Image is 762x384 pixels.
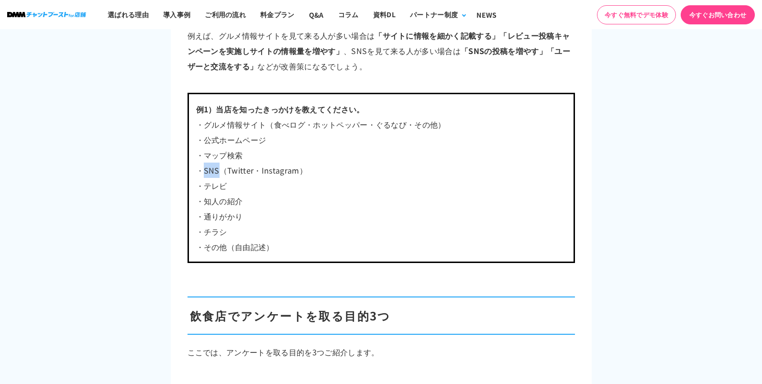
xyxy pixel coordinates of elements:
[188,296,575,335] h2: 飲食店でアンケートを取る目的3つ
[196,178,566,193] p: ・テレビ
[410,10,458,20] div: パートナー制度
[196,208,566,224] p: ・通りがかり
[196,239,566,254] p: ・その他（自由記述）
[196,147,566,163] p: ・マップ検索
[196,132,566,147] p: ・公式ホームページ
[681,5,755,24] a: 今すぐお問い合わせ
[188,344,575,360] p: ここでは、アンケートを取る目的を3つご紹介します。
[188,28,575,74] p: 例えば、グルメ情報サイトを見て来る人が多い場合は 、SNSを見て来る人が多い場合は などが改善策になるでしょう。
[188,30,570,56] b: 「サイトに情報を細かく記載する」「レビュー投稿キャンペーンを実施しサイトの情報量を増やす」
[196,224,566,239] p: ・チラシ
[196,103,364,115] b: 例1）当店を知ったきっかけを教えてください。
[7,12,86,17] img: ロゴ
[196,117,566,132] p: ・グルメ情報サイト（食べログ・ホットペッパー・ぐるなび・その他）
[196,193,566,208] p: ・知人の紹介
[196,163,566,178] p: ・SNS（Twitter・Instagram）
[597,5,676,24] a: 今すぐ無料でデモ体験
